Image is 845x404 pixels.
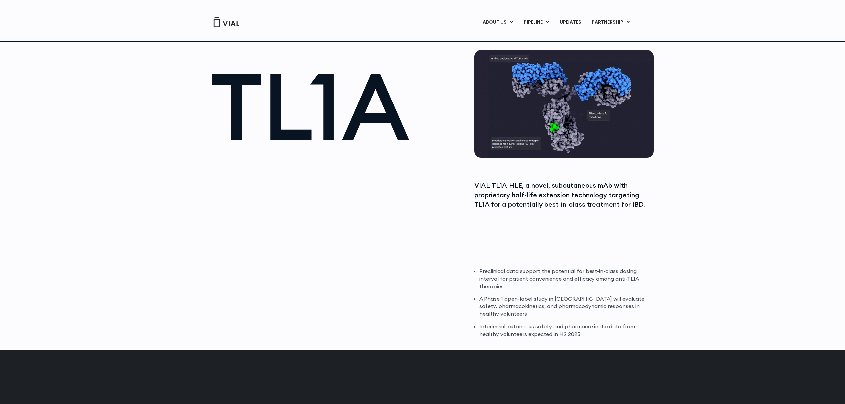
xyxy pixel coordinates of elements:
[479,323,652,338] li: Interim subcutaneous safety and pharmacokinetic data from healthy volunteers expected in H2 2025
[554,17,586,28] a: UPDATES
[518,17,554,28] a: PIPELINEMenu Toggle
[210,60,459,153] h1: TL1A
[479,267,652,290] li: Preclinical data support the potential for best-in-class dosing interval for patient convenience ...
[587,17,635,28] a: PARTNERSHIPMenu Toggle
[479,295,652,318] li: A Phase 1 open-label study in [GEOGRAPHIC_DATA] will evaluate safety, pharmacokinetics, and pharm...
[474,50,654,158] img: TL1A antibody diagram.
[213,17,240,27] img: Vial Logo
[474,181,652,209] div: VIAL-TL1A-HLE, a novel, subcutaneous mAb with proprietary half-life extension technology targetin...
[477,17,518,28] a: ABOUT USMenu Toggle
